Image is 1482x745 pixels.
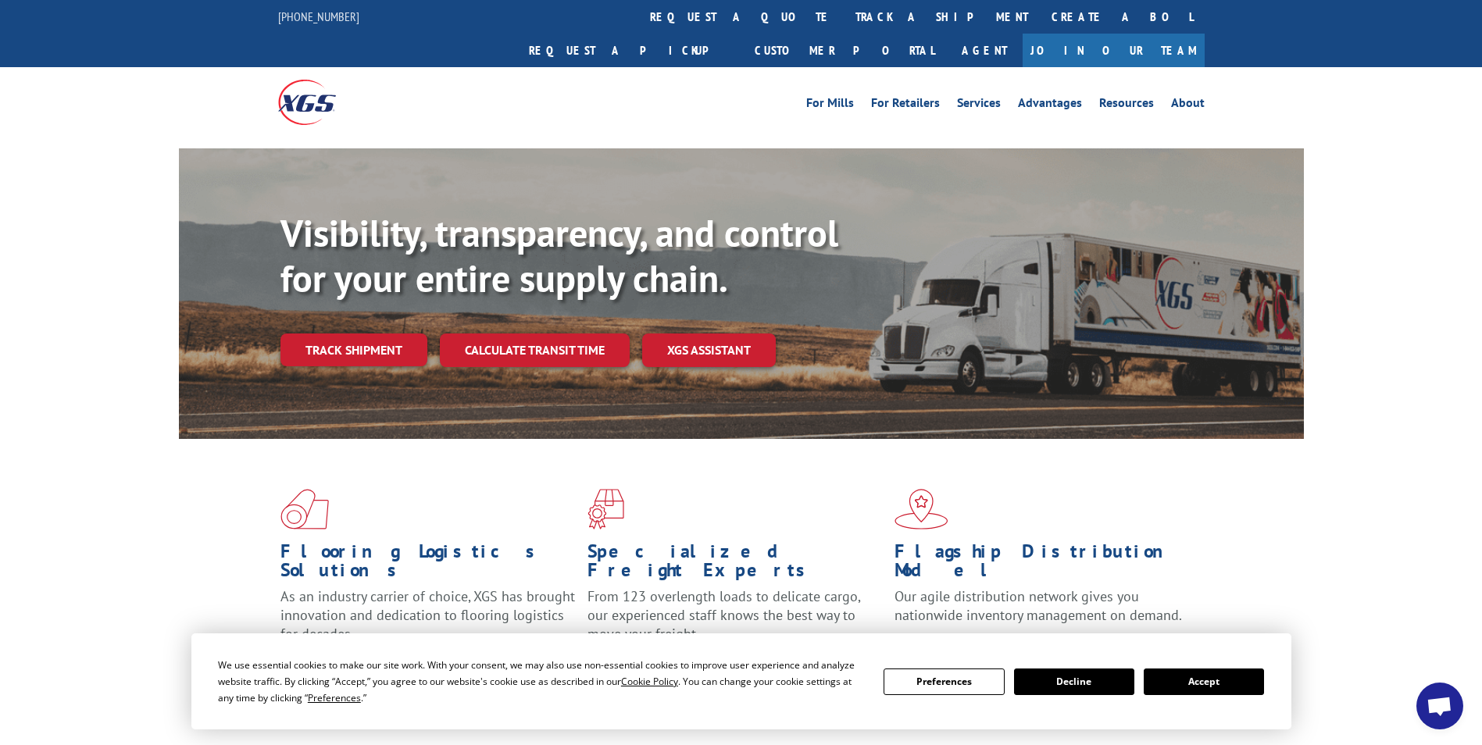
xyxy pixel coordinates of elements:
[946,34,1023,67] a: Agent
[1014,668,1134,695] button: Decline
[884,668,1004,695] button: Preferences
[895,587,1182,624] span: Our agile distribution network gives you nationwide inventory management on demand.
[280,333,427,366] a: Track shipment
[278,9,359,24] a: [PHONE_NUMBER]
[218,657,865,706] div: We use essential cookies to make our site work. With your consent, we may also use non-essential ...
[1018,97,1082,114] a: Advantages
[587,489,624,529] img: xgs-icon-focused-on-flooring-red
[280,587,575,643] span: As an industry carrier of choice, XGS has brought innovation and dedication to flooring logistics...
[1171,97,1205,114] a: About
[191,633,1291,729] div: Cookie Consent Prompt
[280,542,576,587] h1: Flooring Logistics Solutions
[1416,683,1463,729] div: Open chat
[440,333,630,367] a: Calculate transit time
[1023,34,1205,67] a: Join Our Team
[957,97,1001,114] a: Services
[280,489,329,529] img: xgs-icon-total-supply-chain-intelligence-red
[642,333,776,367] a: XGS ASSISTANT
[1099,97,1154,114] a: Resources
[895,489,948,529] img: xgs-icon-flagship-distribution-model-red
[1144,668,1264,695] button: Accept
[280,209,838,302] b: Visibility, transparency, and control for your entire supply chain.
[871,97,940,114] a: For Retailers
[895,542,1190,587] h1: Flagship Distribution Model
[308,691,361,704] span: Preferences
[517,34,743,67] a: Request a pickup
[806,97,854,114] a: For Mills
[587,542,883,587] h1: Specialized Freight Experts
[621,675,678,688] span: Cookie Policy
[587,587,883,657] p: From 123 overlength loads to delicate cargo, our experienced staff knows the best way to move you...
[743,34,946,67] a: Customer Portal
